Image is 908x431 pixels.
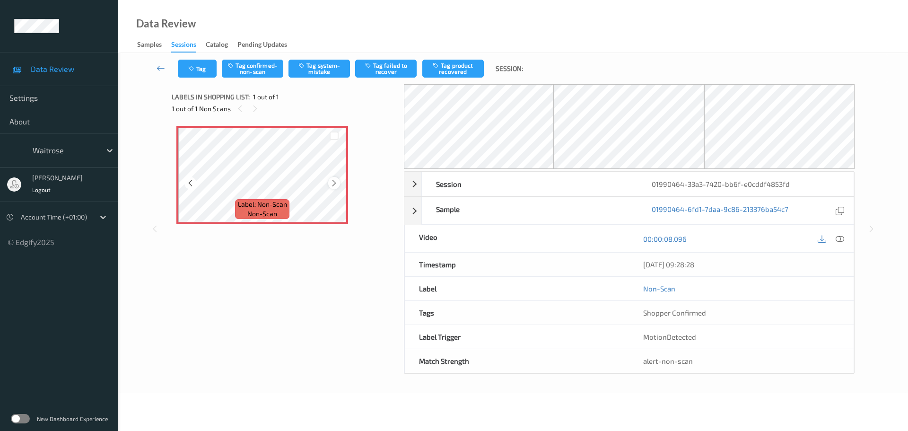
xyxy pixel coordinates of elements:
[238,200,287,209] span: Label: Non-Scan
[637,172,854,196] div: 01990464-33a3-7420-bb6f-e0cddf4853fd
[643,260,839,269] div: [DATE] 09:28:28
[405,349,629,373] div: Match Strength
[237,40,287,52] div: Pending Updates
[404,172,854,196] div: Session01990464-33a3-7420-bb6f-e0cddf4853fd
[422,172,638,196] div: Session
[405,277,629,300] div: Label
[404,197,854,225] div: Sample01990464-6fd1-7daa-9c86-213376ba54c7
[172,103,397,114] div: 1 out of 1 Non Scans
[206,40,228,52] div: Catalog
[247,209,277,219] span: non-scan
[629,325,854,349] div: MotionDetected
[405,325,629,349] div: Label Trigger
[237,38,297,52] a: Pending Updates
[171,38,206,53] a: Sessions
[253,92,279,102] span: 1 out of 1
[496,64,523,73] span: Session:
[643,234,687,244] a: 00:00:08.096
[178,60,217,78] button: Tag
[136,19,196,28] div: Data Review
[405,225,629,252] div: Video
[355,60,417,78] button: Tag failed to recover
[405,253,629,276] div: Timestamp
[206,38,237,52] a: Catalog
[643,284,675,293] a: Non-Scan
[171,40,196,53] div: Sessions
[643,356,839,366] div: alert-non-scan
[422,197,638,224] div: Sample
[222,60,283,78] button: Tag confirmed-non-scan
[288,60,350,78] button: Tag system-mistake
[405,301,629,325] div: Tags
[422,60,484,78] button: Tag product recovered
[643,308,706,317] span: Shopper Confirmed
[137,38,171,52] a: Samples
[172,92,250,102] span: Labels in shopping list:
[652,204,788,217] a: 01990464-6fd1-7daa-9c86-213376ba54c7
[137,40,162,52] div: Samples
